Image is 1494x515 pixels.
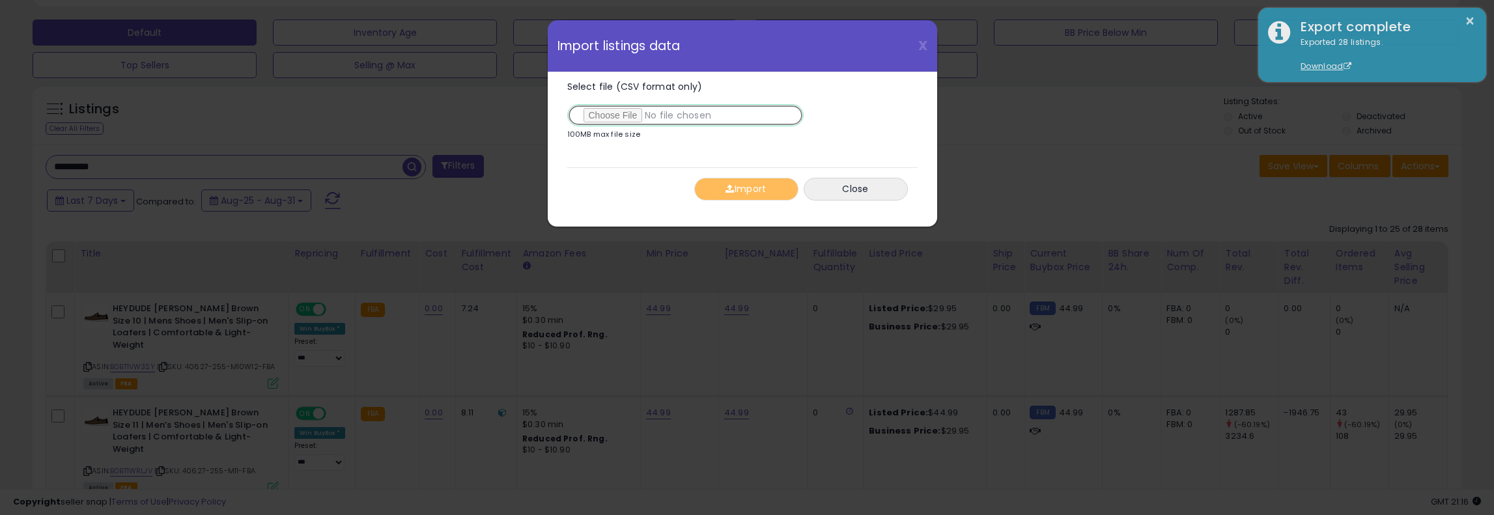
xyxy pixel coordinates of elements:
[804,178,908,201] button: Close
[557,40,681,52] span: Import listings data
[567,131,641,138] p: 100MB max file size
[694,178,798,201] button: Import
[1301,61,1351,72] a: Download
[918,36,927,55] span: X
[567,80,703,93] span: Select file (CSV format only)
[1291,36,1476,73] div: Exported 28 listings.
[1465,13,1475,29] button: ×
[1291,18,1476,36] div: Export complete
